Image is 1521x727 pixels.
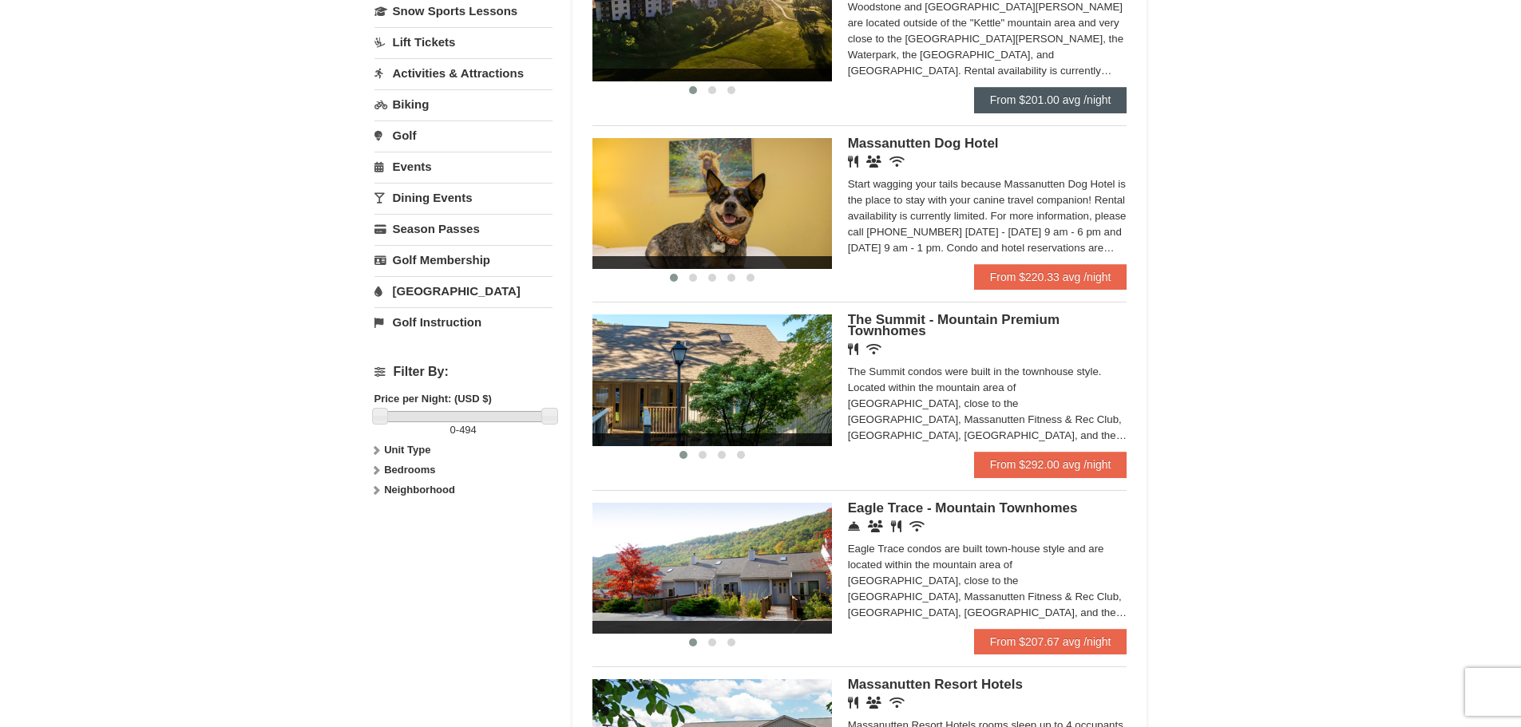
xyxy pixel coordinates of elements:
[374,393,492,405] strong: Price per Night: (USD $)
[374,422,553,438] label: -
[374,183,553,212] a: Dining Events
[848,677,1023,692] span: Massanutten Resort Hotels
[866,156,881,168] i: Banquet Facilities
[384,484,455,496] strong: Neighborhood
[868,520,883,532] i: Conference Facilities
[974,629,1127,654] a: From $207.67 avg /night
[889,156,905,168] i: Wireless Internet (free)
[374,152,553,181] a: Events
[848,136,999,151] span: Massanutten Dog Hotel
[974,452,1127,477] a: From $292.00 avg /night
[384,464,435,476] strong: Bedrooms
[848,541,1127,621] div: Eagle Trace condos are built town-house style and are located within the mountain area of [GEOGRA...
[848,500,1078,516] span: Eagle Trace - Mountain Townhomes
[459,424,477,436] span: 494
[848,156,858,168] i: Restaurant
[866,697,881,709] i: Banquet Facilities
[848,343,858,355] i: Restaurant
[374,58,553,88] a: Activities & Attractions
[450,424,456,436] span: 0
[374,276,553,306] a: [GEOGRAPHIC_DATA]
[889,697,905,709] i: Wireless Internet (free)
[848,176,1127,256] div: Start wagging your tails because Massanutten Dog Hotel is the place to stay with your canine trav...
[374,214,553,243] a: Season Passes
[374,89,553,119] a: Biking
[909,520,925,532] i: Wireless Internet (free)
[848,697,858,709] i: Restaurant
[374,27,553,57] a: Lift Tickets
[374,307,553,337] a: Golf Instruction
[374,121,553,150] a: Golf
[374,245,553,275] a: Golf Membership
[891,520,901,532] i: Restaurant
[974,264,1127,290] a: From $220.33 avg /night
[384,444,430,456] strong: Unit Type
[374,365,553,379] h4: Filter By:
[866,343,881,355] i: Wireless Internet (free)
[848,520,860,532] i: Concierge Desk
[848,312,1060,338] span: The Summit - Mountain Premium Townhomes
[974,87,1127,113] a: From $201.00 avg /night
[848,364,1127,444] div: The Summit condos were built in the townhouse style. Located within the mountain area of [GEOGRAP...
